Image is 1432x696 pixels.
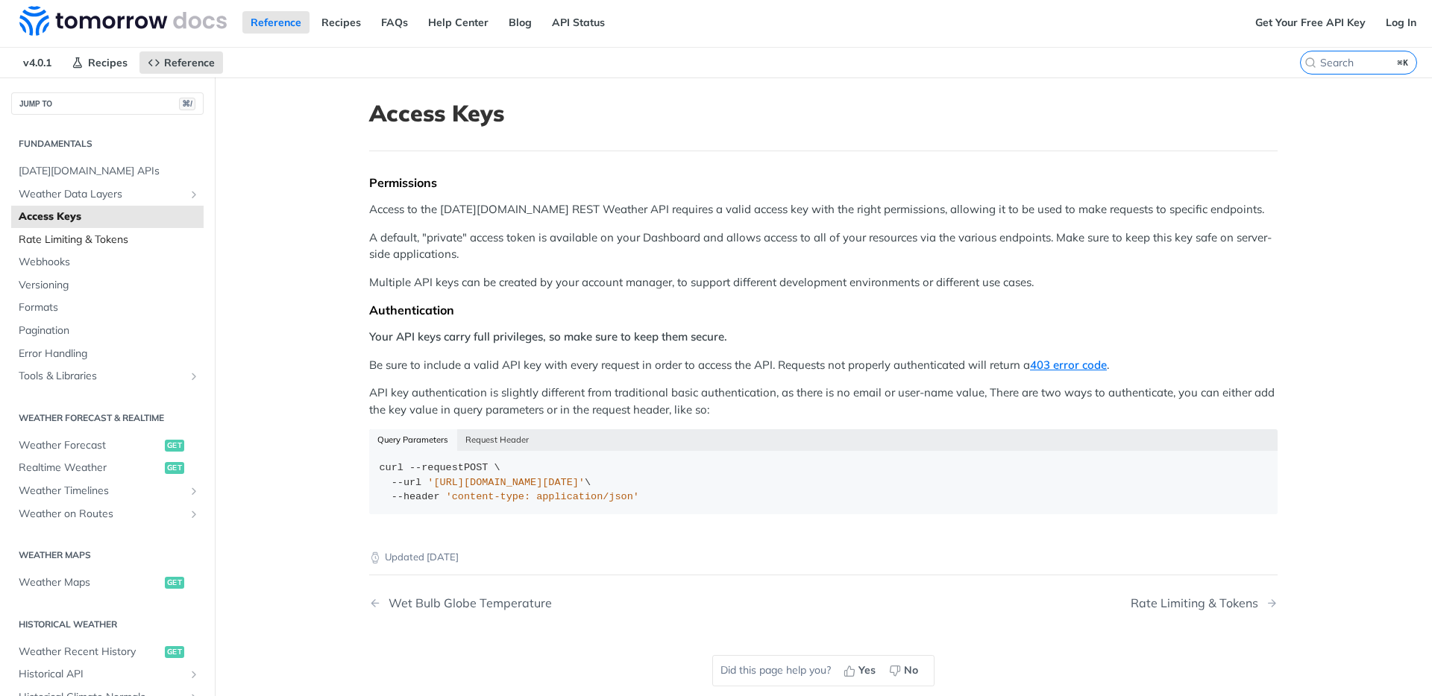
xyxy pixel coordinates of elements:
[11,183,204,206] a: Weather Data LayersShow subpages for Weather Data Layers
[19,347,200,361] span: Error Handling
[19,187,184,202] span: Weather Data Layers
[369,357,1278,374] p: Be sure to include a valid API key with every request in order to access the API. Requests not pr...
[188,508,200,520] button: Show subpages for Weather on Routes
[392,477,422,488] span: --url
[11,92,204,115] button: JUMP TO⌘/
[11,206,204,228] a: Access Keys
[11,548,204,562] h2: Weather Maps
[11,343,204,365] a: Error Handling
[19,164,200,179] span: [DATE][DOMAIN_NAME] APIs
[392,491,440,502] span: --header
[369,385,1278,418] p: API key authentication is slightly different from traditional basic authentication, as there is n...
[380,461,1268,504] div: POST \ \
[369,329,727,344] strong: Your API keys carry full privileges, so make sure to keep them secure.
[188,668,200,680] button: Show subpages for Historical API
[457,429,538,450] button: Request Header
[369,303,1278,317] div: Authentication
[11,572,204,594] a: Weather Mapsget
[19,438,161,453] span: Weather Forecast
[380,462,403,473] span: curl
[369,100,1278,127] h1: Access Keys
[712,655,935,686] div: Did this page help you?
[165,440,184,452] span: get
[1304,57,1316,69] svg: Search
[1378,11,1425,34] a: Log In
[11,274,204,297] a: Versioning
[19,232,200,247] span: Rate Limiting & Tokens
[884,659,926,682] button: No
[11,365,204,387] a: Tools & LibrariesShow subpages for Tools & Libraries
[369,596,759,610] a: Previous Page: Wet Bulb Globe Temperature
[19,461,161,475] span: Realtime Weather
[165,577,184,589] span: get
[188,189,200,200] button: Show subpages for Weather Data Layers
[19,507,184,522] span: Weather on Routes
[19,323,200,338] span: Pagination
[427,477,585,488] span: '[URL][DOMAIN_NAME][DATE]'
[15,51,60,74] span: v4.0.1
[11,663,204,686] a: Historical APIShow subpages for Historical API
[11,251,204,273] a: Webhooks
[63,51,136,74] a: Recipes
[420,11,497,34] a: Help Center
[19,209,200,224] span: Access Keys
[409,462,464,473] span: --request
[11,411,204,425] h2: Weather Forecast & realtime
[11,160,204,183] a: [DATE][DOMAIN_NAME] APIs
[19,278,200,293] span: Versioning
[164,56,215,69] span: Reference
[11,641,204,663] a: Weather Recent Historyget
[500,11,540,34] a: Blog
[373,11,416,34] a: FAQs
[11,618,204,631] h2: Historical Weather
[369,274,1278,291] p: Multiple API keys can be created by your account manager, to support different development enviro...
[904,662,918,678] span: No
[11,297,204,319] a: Formats
[1394,55,1413,70] kbd: ⌘K
[858,662,876,678] span: Yes
[165,462,184,474] span: get
[1030,358,1107,372] a: 403 error code
[369,550,1278,565] p: Updated [DATE]
[139,51,223,74] a: Reference
[19,667,184,682] span: Historical API
[19,369,184,384] span: Tools & Libraries
[369,581,1278,625] nav: Pagination Controls
[19,575,161,590] span: Weather Maps
[19,300,200,315] span: Formats
[11,457,204,479] a: Realtime Weatherget
[838,659,884,682] button: Yes
[11,503,204,525] a: Weather on RoutesShow subpages for Weather on Routes
[165,646,184,658] span: get
[1131,596,1278,610] a: Next Page: Rate Limiting & Tokens
[188,370,200,382] button: Show subpages for Tools & Libraries
[188,485,200,497] button: Show subpages for Weather Timelines
[313,11,369,34] a: Recipes
[1247,11,1374,34] a: Get Your Free API Key
[19,645,161,659] span: Weather Recent History
[19,255,200,270] span: Webhooks
[11,137,204,151] h2: Fundamentals
[19,484,184,499] span: Weather Timelines
[11,434,204,457] a: Weather Forecastget
[446,491,639,502] span: 'content-type: application/json'
[242,11,310,34] a: Reference
[88,56,128,69] span: Recipes
[369,230,1278,263] p: A default, "private" access token is available on your Dashboard and allows access to all of your...
[179,98,195,110] span: ⌘/
[11,320,204,342] a: Pagination
[1131,596,1266,610] div: Rate Limiting & Tokens
[369,175,1278,190] div: Permissions
[11,480,204,502] a: Weather TimelinesShow subpages for Weather Timelines
[19,6,227,36] img: Tomorrow.io Weather API Docs
[369,201,1278,218] p: Access to the [DATE][DOMAIN_NAME] REST Weather API requires a valid access key with the right per...
[544,11,613,34] a: API Status
[11,229,204,251] a: Rate Limiting & Tokens
[381,596,552,610] div: Wet Bulb Globe Temperature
